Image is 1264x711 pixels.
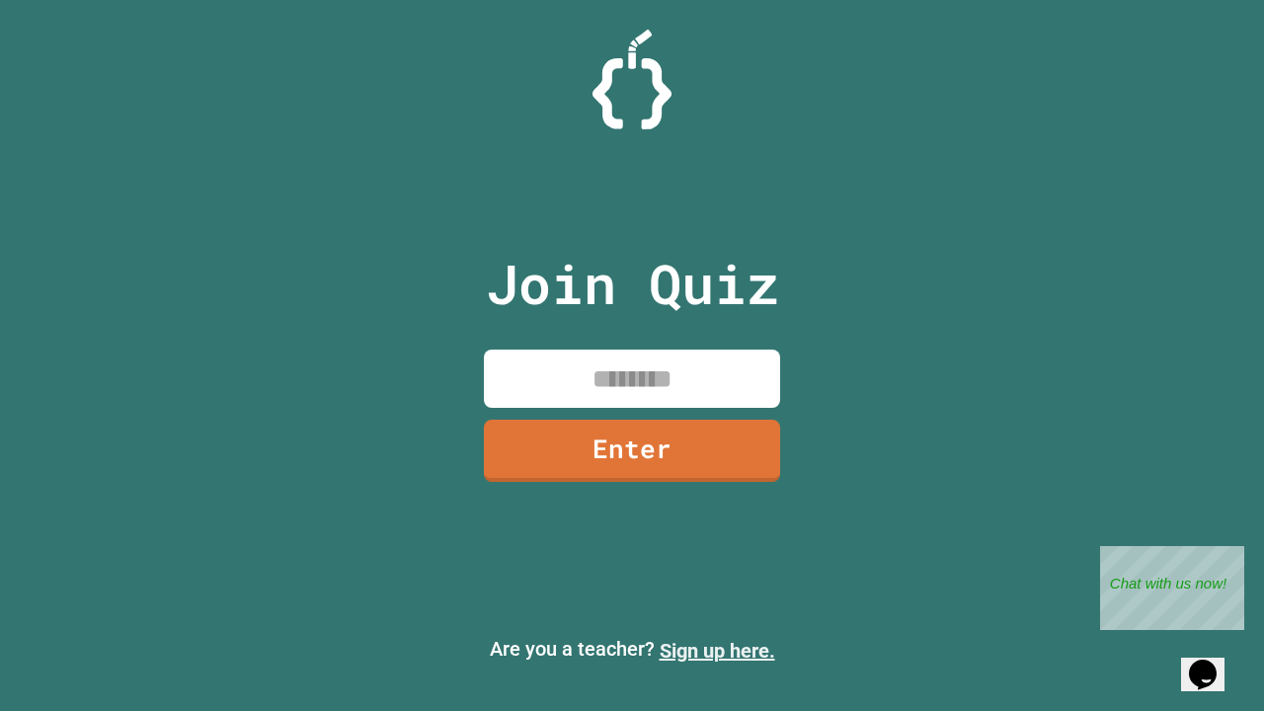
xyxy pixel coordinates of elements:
p: Join Quiz [486,243,779,325]
img: Logo.svg [592,30,671,129]
a: Sign up here. [660,639,775,663]
iframe: chat widget [1100,546,1244,630]
p: Are you a teacher? [16,634,1248,666]
iframe: chat widget [1181,632,1244,691]
a: Enter [484,420,780,482]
